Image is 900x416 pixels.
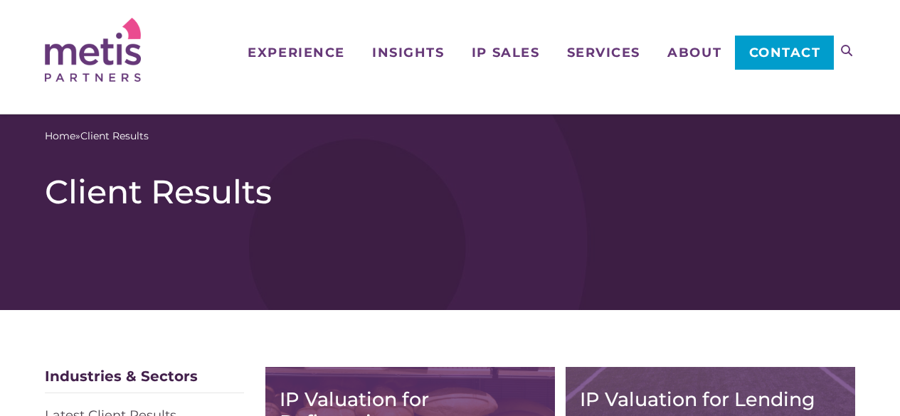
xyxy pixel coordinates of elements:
span: Client Results [80,129,149,144]
h1: Client Results [45,172,855,212]
img: Metis Partners [45,18,141,82]
span: IP Sales [472,46,539,59]
span: Experience [248,46,344,59]
span: » [45,129,149,144]
a: Home [45,129,75,144]
span: Insights [372,46,444,59]
a: Contact [735,36,834,70]
h3: IP Valuation for Lending [580,388,841,411]
span: About [667,46,721,59]
div: Industries & Sectors [45,367,244,393]
span: Services [567,46,640,59]
span: Contact [749,46,821,59]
